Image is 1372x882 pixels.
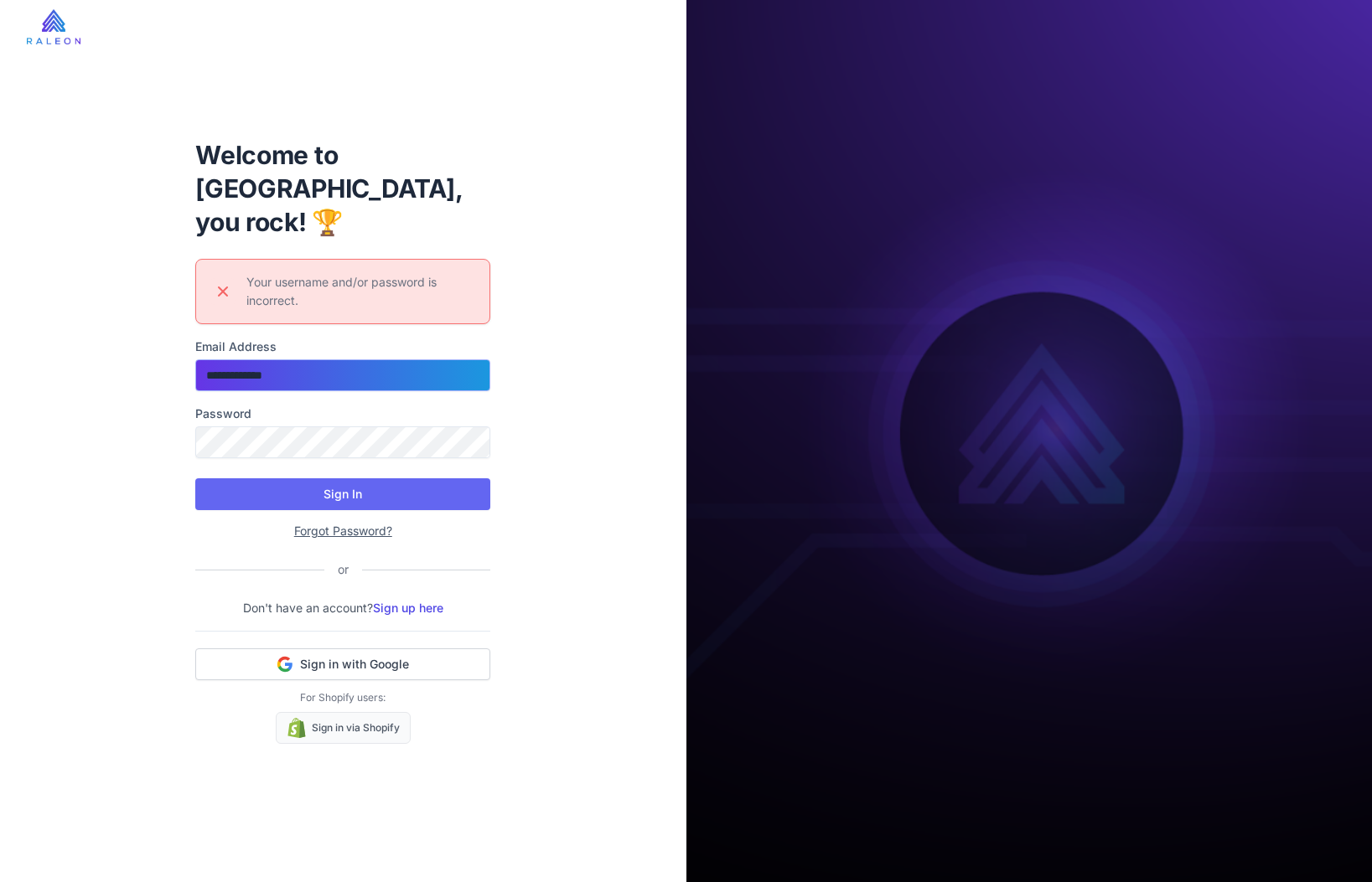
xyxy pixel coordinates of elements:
button: Sign in with Google [195,648,490,680]
label: Password [195,405,490,423]
a: Sign in via Shopify [276,712,411,744]
span: Sign in with Google [300,656,409,673]
a: Forgot Password? [294,524,392,538]
a: Sign up here [373,601,443,615]
p: For Shopify users: [195,690,490,705]
div: or [324,560,362,579]
div: Your username and/or password is incorrect. [246,273,476,310]
h1: Welcome to [GEOGRAPHIC_DATA], you rock! 🏆 [195,138,490,239]
label: Email Address [195,338,490,356]
img: raleon-logo-whitebg.9aac0268.jpg [27,9,80,44]
button: Sign In [195,478,490,510]
p: Don't have an account? [195,599,490,617]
